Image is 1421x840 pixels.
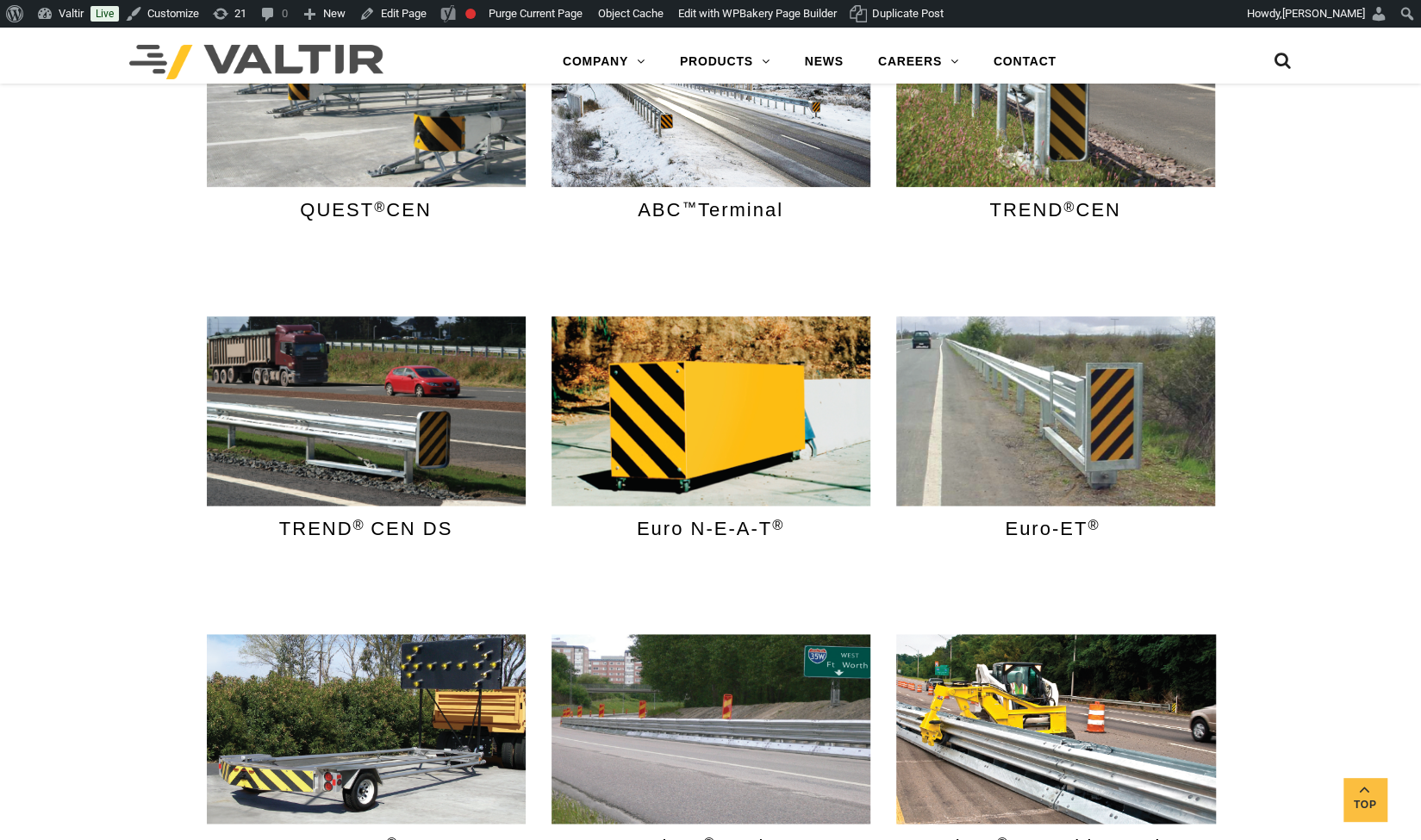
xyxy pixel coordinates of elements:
a: Live [90,6,119,22]
img: Valtir [129,45,383,79]
span: TREND CEN DS [279,519,453,539]
a: CAREERS [861,45,976,79]
sup: ® [1088,517,1100,532]
span: ABC Terminal [638,200,783,221]
span: Top [1343,795,1387,815]
a: CONTACT [976,45,1074,79]
span: Euro N-E-A-T [637,519,784,539]
span: TREND CEN [989,200,1120,221]
a: Top [1343,778,1387,821]
sup: ® [1063,199,1075,215]
div: Focus keyphrase not set [465,9,476,19]
a: NEWS [788,45,861,79]
span: [PERSON_NAME] [1282,7,1365,20]
a: COMPANY [545,45,663,79]
sup: ® [353,517,365,532]
sup: ™ [682,199,698,215]
span: QUEST CEN [300,200,431,221]
span: Euro-ET [1005,519,1106,539]
sup: ® [374,199,386,215]
a: PRODUCTS [663,45,788,79]
sup: ® [772,517,784,532]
